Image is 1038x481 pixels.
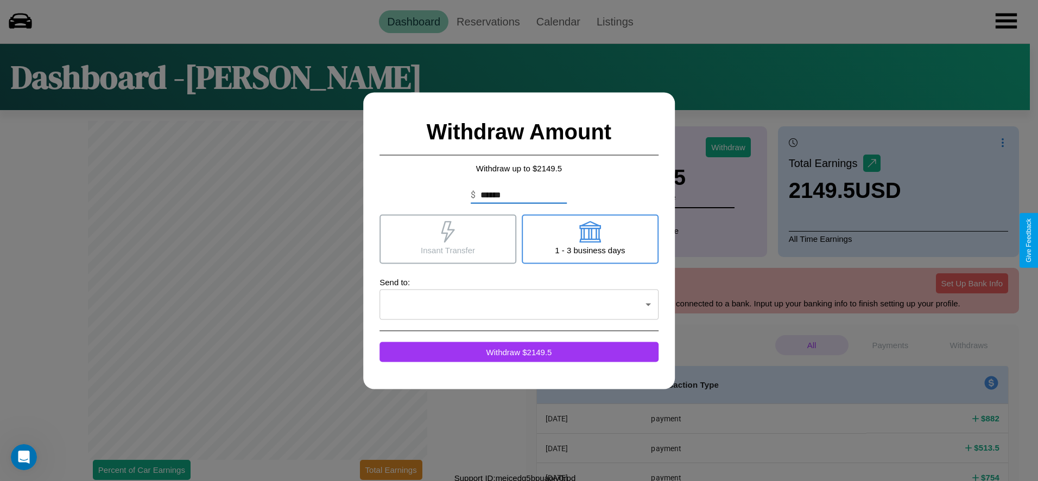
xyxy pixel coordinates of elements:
[1025,219,1033,262] div: Give Feedback
[11,444,37,470] iframe: Intercom live chat
[471,188,476,201] p: $
[379,108,659,155] h2: Withdraw Amount
[379,274,659,289] p: Send to:
[555,242,625,257] p: 1 - 3 business days
[379,342,659,362] button: Withdraw $2149.5
[379,161,659,175] p: Withdraw up to $ 2149.5
[421,242,475,257] p: Insant Transfer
